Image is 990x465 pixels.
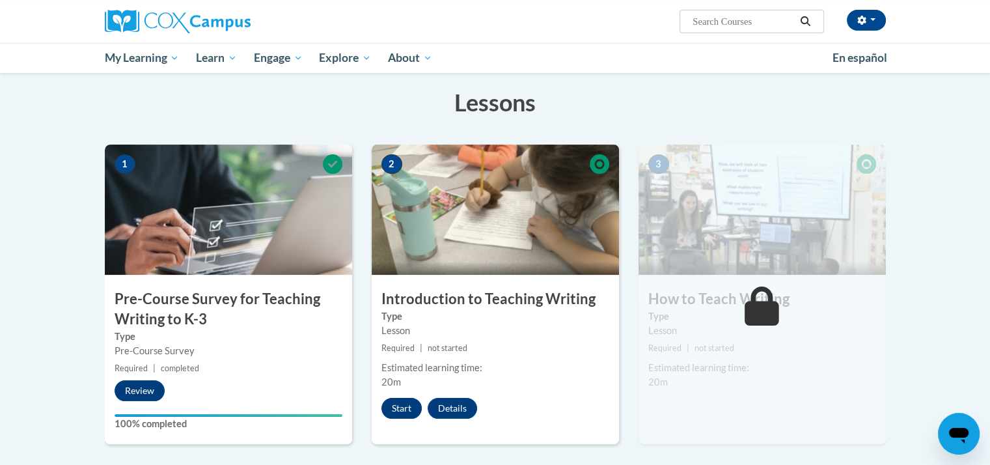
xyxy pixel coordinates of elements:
[648,376,668,387] span: 20m
[639,289,886,309] h3: How to Teach Writing
[115,414,342,417] div: Your progress
[115,380,165,401] button: Review
[388,50,432,66] span: About
[115,154,135,174] span: 1
[105,10,352,33] a: Cox Campus
[381,361,609,375] div: Estimated learning time:
[105,86,886,119] h3: Lessons
[310,43,379,73] a: Explore
[379,43,441,73] a: About
[245,43,311,73] a: Engage
[105,10,251,33] img: Cox Campus
[254,50,303,66] span: Engage
[795,14,815,29] button: Search
[105,289,352,330] h3: Pre-Course Survey for Teaching Writing to K-3
[161,363,199,373] span: completed
[381,343,415,353] span: Required
[847,10,886,31] button: Account Settings
[691,14,795,29] input: Search Courses
[381,324,609,338] div: Lesson
[196,50,237,66] span: Learn
[648,154,669,174] span: 3
[115,363,148,373] span: Required
[381,376,401,387] span: 20m
[104,50,179,66] span: My Learning
[824,44,896,72] a: En español
[428,343,467,353] span: not started
[648,343,681,353] span: Required
[187,43,245,73] a: Learn
[85,43,905,73] div: Main menu
[319,50,371,66] span: Explore
[648,309,876,324] label: Type
[938,413,980,455] iframe: Button to launch messaging window
[153,363,156,373] span: |
[96,43,188,73] a: My Learning
[105,145,352,275] img: Course Image
[381,398,422,419] button: Start
[115,330,342,344] label: Type
[639,145,886,275] img: Course Image
[648,361,876,375] div: Estimated learning time:
[381,309,609,324] label: Type
[115,344,342,358] div: Pre-Course Survey
[420,343,422,353] span: |
[115,417,342,431] label: 100% completed
[381,154,402,174] span: 2
[372,289,619,309] h3: Introduction to Teaching Writing
[648,324,876,338] div: Lesson
[832,51,887,64] span: En español
[694,343,734,353] span: not started
[372,145,619,275] img: Course Image
[687,343,689,353] span: |
[428,398,477,419] button: Details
